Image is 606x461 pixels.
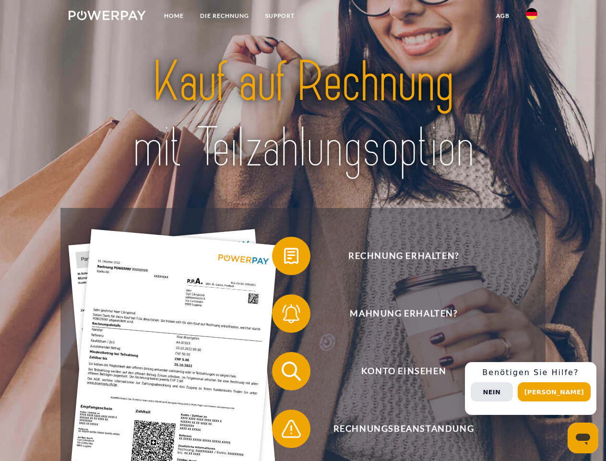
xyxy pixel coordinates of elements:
h3: Benötigen Sie Hilfe? [471,368,591,377]
button: Nein [471,382,513,401]
span: Rechnung erhalten? [286,237,521,275]
div: Schnellhilfe [465,362,596,415]
a: agb [488,7,518,24]
span: Mahnung erhalten? [286,294,521,333]
button: [PERSON_NAME] [518,382,591,401]
img: qb_bell.svg [279,302,303,326]
img: qb_warning.svg [279,417,303,441]
span: Rechnungsbeanstandung [286,410,521,448]
img: de [526,8,537,20]
a: DIE RECHNUNG [192,7,257,24]
button: Rechnungsbeanstandung [272,410,522,448]
img: qb_search.svg [279,359,303,383]
button: Mahnung erhalten? [272,294,522,333]
button: Konto einsehen [272,352,522,390]
iframe: Schaltfläche zum Öffnen des Messaging-Fensters [568,423,598,453]
img: title-powerpay_de.svg [92,46,514,184]
a: Home [156,7,192,24]
button: Rechnung erhalten? [272,237,522,275]
img: logo-powerpay-white.svg [69,11,146,20]
span: Konto einsehen [286,352,521,390]
a: SUPPORT [257,7,303,24]
img: qb_bill.svg [279,244,303,268]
